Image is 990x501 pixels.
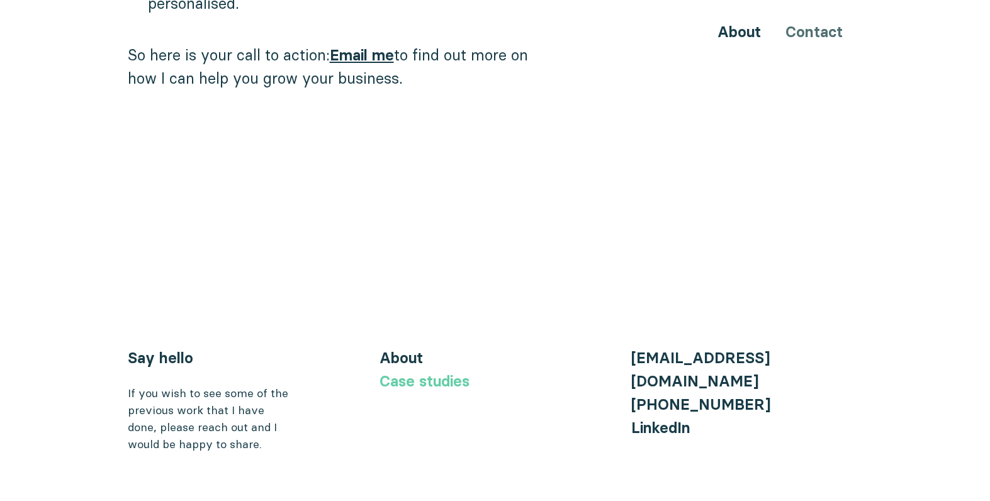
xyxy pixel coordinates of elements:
a: Email me [330,46,394,64]
div: If you wish to see some of the previous work that I have done, please reach out and I would be ha... [128,385,291,453]
a: [PHONE_NUMBER] [631,395,770,414]
a: [EMAIL_ADDRESS][DOMAIN_NAME] [631,349,770,390]
a: About [380,349,423,367]
a: LinkedIn [631,419,690,437]
p: So here is your call to action: to find out more on how I can help you grow your business. [128,43,551,89]
a: Say hello [128,349,193,367]
a: About [717,23,761,41]
a: Case studies [380,372,470,390]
